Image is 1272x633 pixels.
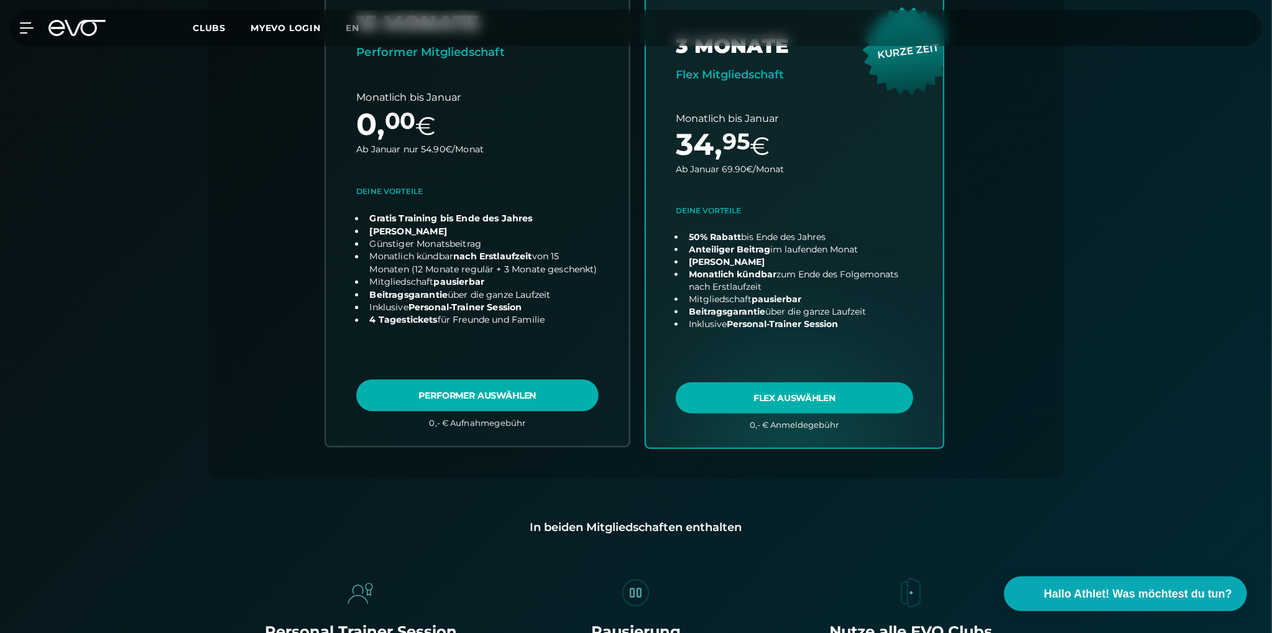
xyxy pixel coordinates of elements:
button: Hallo Athlet! Was möchtest du tun? [1004,576,1247,611]
a: Clubs [193,22,251,34]
img: evofitness [894,576,929,611]
span: en [346,22,359,34]
img: evofitness [343,576,378,611]
img: evofitness [619,576,653,611]
a: en [346,21,374,35]
a: MYEVO LOGIN [251,22,321,34]
span: Clubs [193,22,226,34]
div: In beiden Mitgliedschaften enthalten [228,519,1044,536]
span: Hallo Athlet! Was möchtest du tun? [1044,586,1232,603]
